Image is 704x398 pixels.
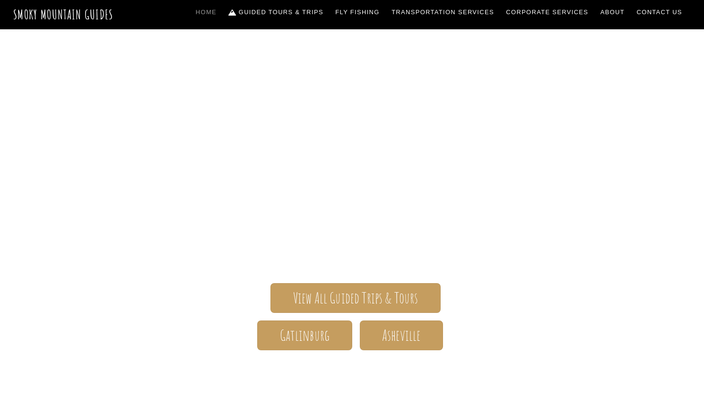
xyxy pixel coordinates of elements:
[503,2,592,22] a: Corporate Services
[293,293,418,303] span: View All Guided Trips & Tours
[388,2,497,22] a: Transportation Services
[360,320,443,350] a: Asheville
[225,2,327,22] a: Guided Tours & Trips
[597,2,628,22] a: About
[13,7,113,22] a: Smoky Mountain Guides
[257,320,352,350] a: Gatlinburg
[633,2,686,22] a: Contact Us
[78,365,626,388] h1: Your adventure starts here.
[78,182,626,255] span: The ONLY one-stop, full Service Guide Company for the Gatlinburg and [GEOGRAPHIC_DATA] side of th...
[280,330,330,340] span: Gatlinburg
[332,2,383,22] a: Fly Fishing
[382,330,420,340] span: Asheville
[192,2,220,22] a: Home
[270,283,440,313] a: View All Guided Trips & Tours
[78,135,626,182] span: Smoky Mountain Guides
